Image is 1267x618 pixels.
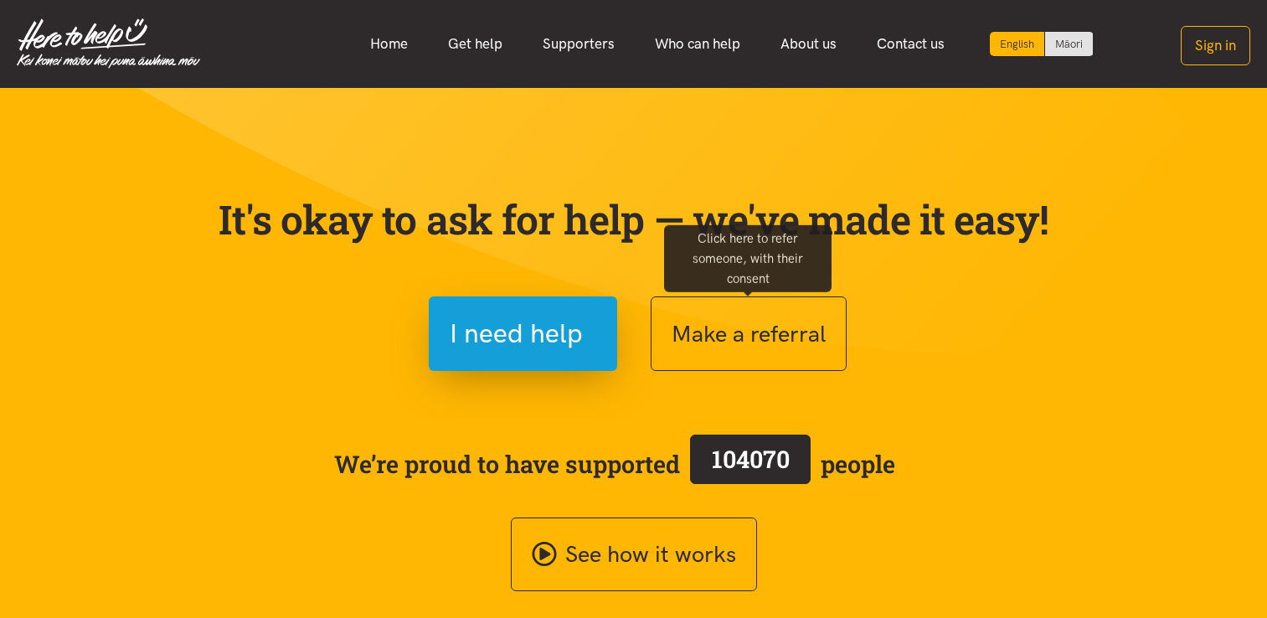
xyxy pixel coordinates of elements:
[1045,32,1093,56] a: Switch to Te Reo Māori
[429,296,617,371] button: I need help
[1181,26,1250,65] button: Sign in
[450,312,583,355] span: I need help
[990,32,1045,56] div: Current language
[350,26,428,62] a: Home
[523,26,635,62] a: Supporters
[17,18,200,69] img: Home
[712,443,790,475] span: 104070
[680,431,821,497] a: 104070
[215,195,1053,244] p: It's okay to ask for help — we've made it easy!
[635,26,760,62] a: Who can help
[760,26,857,62] a: About us
[428,26,523,62] a: Get help
[664,224,832,291] div: Click here to refer someone, with their consent
[651,296,847,371] button: Make a referral
[857,26,965,62] a: Contact us
[334,431,895,497] span: We’re proud to have supported people
[990,32,1094,56] div: Language toggle
[511,518,757,592] a: See how it works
